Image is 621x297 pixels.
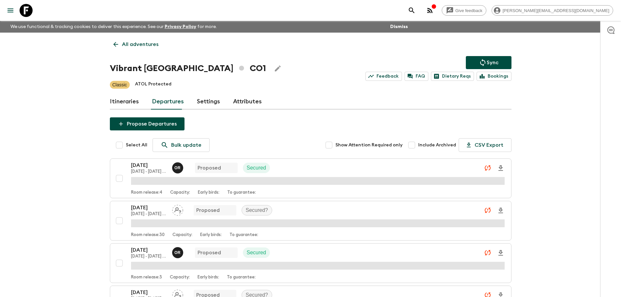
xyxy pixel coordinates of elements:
span: [PERSON_NAME][EMAIL_ADDRESS][DOMAIN_NAME] [499,8,613,13]
div: [PERSON_NAME][EMAIL_ADDRESS][DOMAIN_NAME] [492,5,613,16]
p: Room release: 30 [131,232,165,238]
p: [DATE] [131,204,167,212]
p: O R [174,165,181,171]
span: Give feedback [452,8,486,13]
a: Settings [197,94,220,110]
p: [DATE] - [DATE] (Normal Itinerary) (old) [131,212,167,217]
span: Assign pack leader [172,207,183,212]
p: Capacity: [170,275,190,280]
button: OR [172,247,185,258]
svg: Download Onboarding [497,164,505,172]
button: OR [172,162,185,173]
p: Early birds: [198,190,219,195]
a: Attributes [233,94,262,110]
svg: Download Onboarding [497,249,505,257]
p: Proposed [198,249,221,257]
p: To guarantee: [229,232,258,238]
a: Bulk update [153,138,210,152]
a: Privacy Policy [165,24,196,29]
button: menu [4,4,17,17]
p: Secured? [246,206,268,214]
button: Edit Adventure Title [271,62,284,75]
button: [DATE][DATE] - [DATE] (Flights at 11am) (old)Oscar RinconProposedSecuredRoom release:3Capacity:Ea... [110,243,511,283]
span: Oscar Rincon [172,249,185,254]
svg: Download Onboarding [497,207,505,215]
button: Sync adventure departures to the booking engine [466,56,511,69]
p: Proposed [196,206,220,214]
a: FAQ [405,72,428,81]
a: All adventures [110,38,162,51]
span: Include Archived [418,142,456,148]
p: We use functional & tracking cookies to deliver this experience. See our for more. [8,21,219,33]
div: Secured [243,247,270,258]
a: Give feedback [442,5,486,16]
p: Room release: 3 [131,275,162,280]
p: Proposed [198,164,221,172]
a: Feedback [365,72,402,81]
svg: Unable to sync - Check prices and secured [484,249,492,257]
p: [DATE] [131,246,167,254]
span: Oscar Rincon [172,164,185,170]
p: [DATE] - [DATE] (Flights at 11am) (old) [131,169,167,174]
p: Sync [487,59,498,67]
p: Capacity: [170,190,190,195]
p: Capacity: [172,232,192,238]
a: Dietary Reqs [431,72,474,81]
p: Secured [247,164,266,172]
svg: Unable to sync - Check prices and secured [484,206,492,214]
div: Secured? [242,205,273,215]
p: Classic [112,82,127,88]
p: To guarantee: [227,275,256,280]
p: [DATE] [131,289,167,296]
button: [DATE][DATE] - [DATE] (Flights at 11am) (old)Oscar RinconProposedSecuredRoom release:4Capacity:Ea... [110,158,511,198]
p: O R [174,250,181,255]
p: All adventures [122,40,158,48]
p: [DATE] [131,161,167,169]
span: Select All [126,142,147,148]
div: Secured [243,163,270,173]
svg: Unable to sync - Check prices and secured [484,164,492,172]
p: Early birds: [198,275,219,280]
p: Secured [247,249,266,257]
span: Assign pack leader [172,291,183,297]
button: [DATE][DATE] - [DATE] (Normal Itinerary) (old)Assign pack leaderProposedSecured?Room release:30Ca... [110,201,511,241]
button: Dismiss [389,22,409,31]
button: search adventures [405,4,418,17]
a: Itineraries [110,94,139,110]
button: Propose Departures [110,117,185,130]
p: Early birds: [200,232,222,238]
span: Show Attention Required only [335,142,403,148]
p: [DATE] - [DATE] (Flights at 11am) (old) [131,254,167,259]
a: Departures [152,94,184,110]
button: CSV Export [459,138,511,152]
p: Bulk update [171,141,201,149]
p: To guarantee: [227,190,256,195]
p: ATOL Protected [135,81,171,89]
a: Bookings [477,72,511,81]
p: Room release: 4 [131,190,162,195]
h1: Vibrant [GEOGRAPHIC_DATA] CO1 [110,62,266,75]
